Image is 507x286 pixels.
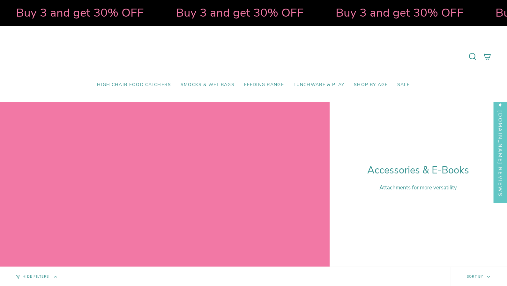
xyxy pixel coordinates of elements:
span: SALE [397,82,410,88]
span: Shop by Age [354,82,388,88]
p: Attachments for more versatility [367,184,469,191]
a: Feeding Range [239,77,289,92]
span: High Chair Food Catchers [97,82,171,88]
span: Hide Filters [23,275,49,279]
a: Shop by Age [349,77,392,92]
a: SALE [392,77,415,92]
span: Feeding Range [244,82,284,88]
a: High Chair Food Catchers [92,77,176,92]
a: Mumma’s Little Helpers [198,35,309,77]
strong: Buy 3 and get 30% OFF [253,5,381,21]
span: Lunchware & Play [294,82,344,88]
span: Sort by [467,274,483,279]
span: Smocks & Wet Bags [181,82,235,88]
a: Smocks & Wet Bags [176,77,239,92]
strong: Buy 3 and get 30% OFF [93,5,221,21]
h1: Accessories & E-Books [367,165,469,176]
a: Lunchware & Play [289,77,349,92]
div: Click to open Judge.me floating reviews tab [494,97,507,203]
